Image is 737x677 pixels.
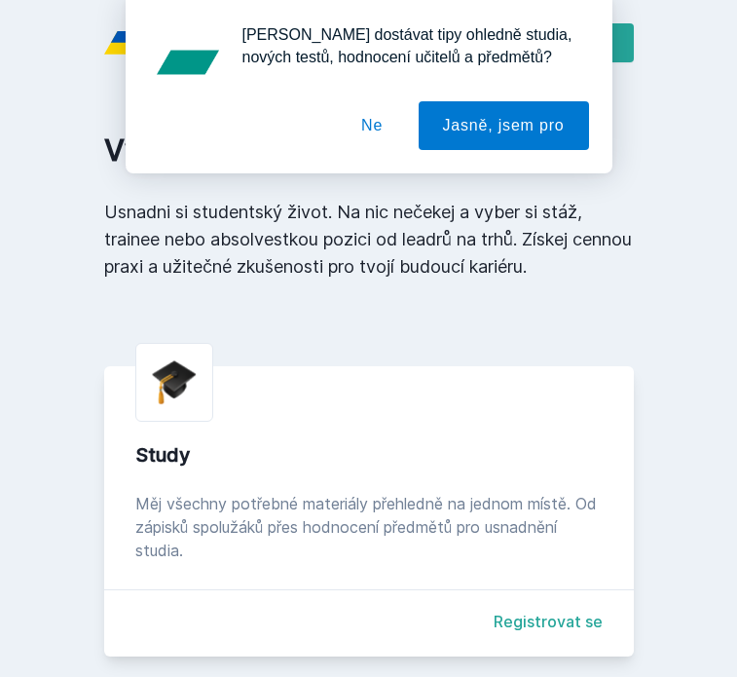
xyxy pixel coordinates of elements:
[419,101,589,150] button: Jasně, jsem pro
[227,23,589,68] div: [PERSON_NAME] dostávat tipy ohledně studia, nových testů, hodnocení učitelů a předmětů?
[135,492,603,562] div: Měj všechny potřebné materiály přehledně na jednom místě. Od zápisků spolužáků přes hodnocení pře...
[152,359,197,405] img: graduation-cap.png
[494,610,603,633] a: Registrovat se
[337,101,407,150] button: Ne
[135,441,603,469] div: Study
[149,23,227,101] img: notification icon
[104,199,634,281] p: Usnadni si studentský život. Na nic nečekej a vyber si stáž, trainee nebo absolvestkou pozici od ...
